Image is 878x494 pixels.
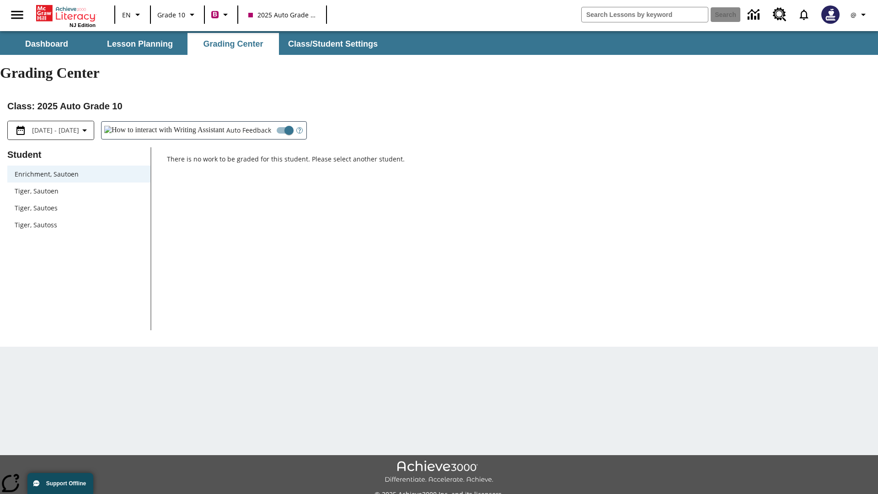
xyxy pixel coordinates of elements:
button: Lesson Planning [94,33,186,55]
span: [DATE] - [DATE] [32,125,79,135]
button: Grade: Grade 10, Select a grade [154,6,201,23]
img: Achieve3000 Differentiate Accelerate Achieve [385,461,493,484]
a: Resource Center, Will open in new tab [767,2,792,27]
button: Grading Center [187,33,279,55]
button: Open side menu [4,1,31,28]
img: Avatar [821,5,840,24]
button: Support Offline [27,473,93,494]
span: NJ Edition [70,22,96,28]
span: Tiger, Sautoes [15,203,143,213]
h2: Class : 2025 Auto Grade 10 [7,99,871,113]
button: Open Help for Writing Assistant [293,122,306,139]
div: Home [36,3,96,28]
span: Support Offline [46,480,86,487]
span: EN [122,10,131,20]
input: search field [582,7,708,22]
span: @ [851,10,857,20]
button: Language: EN, Select a language [118,6,147,23]
svg: Collapse Date Range Filter [79,125,90,136]
img: How to interact with Writing Assistant [104,126,225,135]
button: Dashboard [1,33,92,55]
a: Data Center [742,2,767,27]
p: There is no work to be graded for this student. Please select another student. [167,155,871,171]
span: 2025 Auto Grade 10 [248,10,316,20]
div: Enrichment, Sautoen [7,166,150,183]
button: Boost Class color is violet red. Change class color [208,6,235,23]
span: B [213,9,217,20]
p: Student [7,147,150,162]
span: Grade 10 [157,10,185,20]
span: Auto Feedback [226,125,271,135]
div: Tiger, Sautoen [7,183,150,199]
span: Tiger, Sautoen [15,186,143,196]
button: Select the date range menu item [11,125,90,136]
button: Select a new avatar [816,3,845,27]
div: Tiger, Sautoes [7,199,150,216]
button: Class/Student Settings [281,33,385,55]
span: Enrichment, Sautoen [15,169,143,179]
span: Tiger, Sautoss [15,220,143,230]
div: Tiger, Sautoss [7,216,150,233]
a: Home [36,4,96,22]
button: Profile/Settings [845,6,874,23]
a: Notifications [792,3,816,27]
